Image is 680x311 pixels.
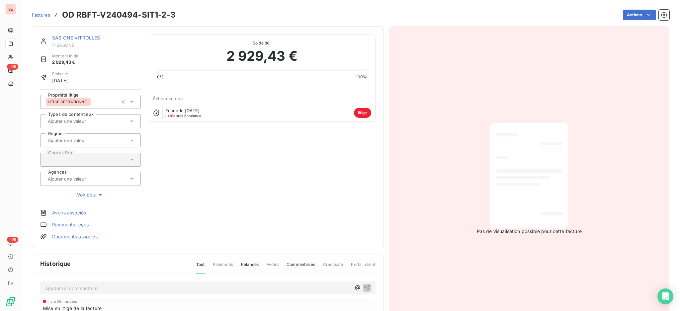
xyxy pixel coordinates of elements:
[165,114,174,118] span: J+16
[52,221,89,228] a: Paiements reçus
[323,262,343,273] span: Creditsafe
[477,228,582,235] span: Pas de visualisation possible pour cette facture
[52,209,86,216] a: Avoirs associés
[47,118,114,124] input: Ajouter une valeur
[47,137,114,143] input: Ajouter une valeur
[157,74,164,80] span: 0%
[52,53,79,59] span: Montant initial
[52,42,141,48] span: 41SASONE
[354,108,371,118] span: litige
[77,192,104,198] span: Voir plus
[5,4,16,15] div: SE
[7,237,18,243] span: +99
[287,262,315,273] span: Commentaires
[52,35,100,40] a: SAS ONE VITROLLES
[47,176,114,182] input: Ajouter une valeur
[62,9,176,21] h3: OD RBFT-V240494-SIT1-2-3
[356,74,367,80] span: 100%
[165,114,202,118] span: après échéance
[157,40,367,46] span: Solde dû :
[241,262,259,273] span: Relances
[47,299,77,303] span: il y a 58 minutes
[48,100,89,104] span: LITIGE OPERATIONNEL
[213,262,233,273] span: Paiements
[267,262,279,273] span: Avoirs
[196,262,205,273] span: Tout
[52,71,68,77] span: Émise le
[153,96,183,101] span: Échéance due
[226,46,297,66] span: 2 929,43 €
[623,10,656,20] button: Actions
[52,233,98,240] a: Documents associés
[165,108,200,113] span: Échue le [DATE]
[40,259,71,268] span: Historique
[5,296,16,307] img: Logo LeanPay
[351,262,375,273] span: Portail client
[657,288,673,304] div: Open Intercom Messenger
[52,59,79,66] span: 2 929,43 €
[32,12,50,18] a: Factures
[52,77,68,84] span: [DATE]
[7,64,18,70] span: +99
[40,191,141,198] button: Voir plus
